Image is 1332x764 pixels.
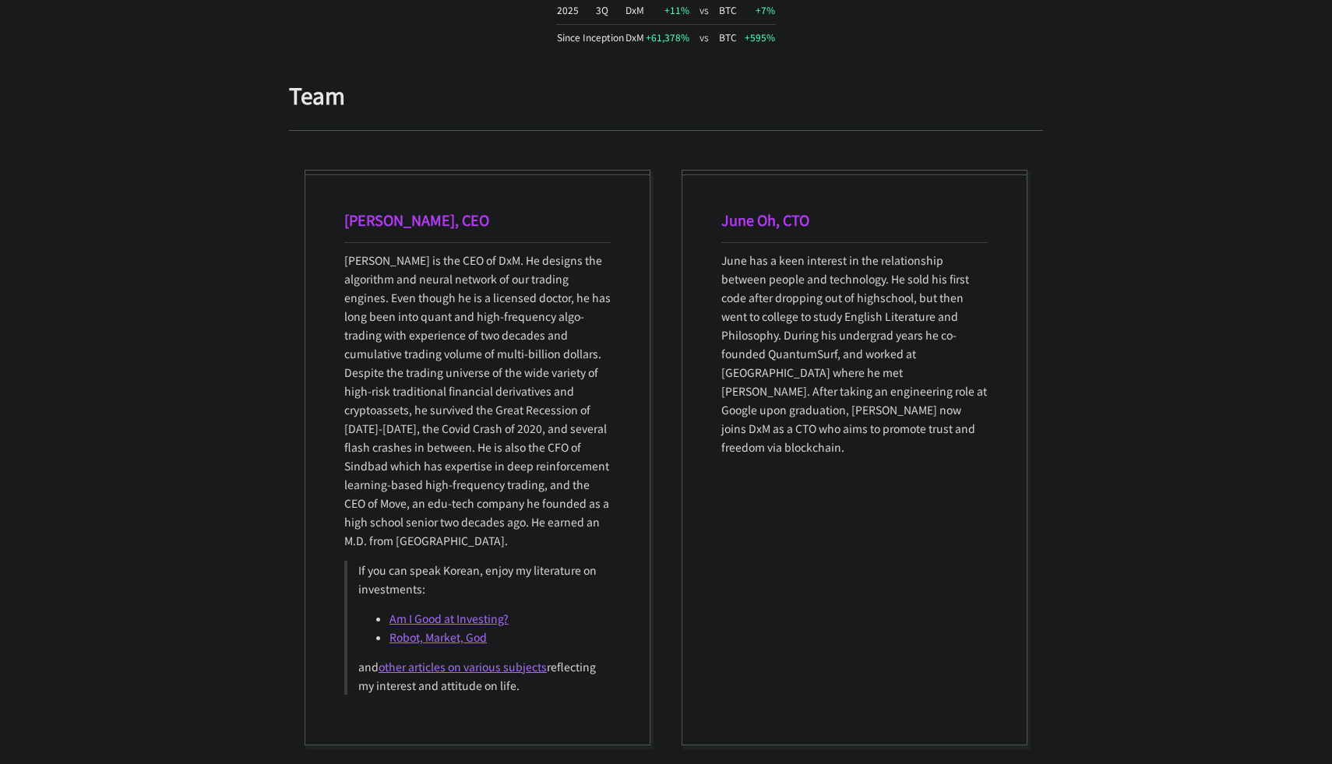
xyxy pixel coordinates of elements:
[556,25,625,48] td: Since Inception
[389,629,487,645] a: Robot, Market, God
[645,25,690,48] td: +61,378 %
[344,209,611,230] h1: [PERSON_NAME], CEO
[344,251,611,550] p: [PERSON_NAME] is the CEO of DxM. He designs the algorithm and neural network of our trading engin...
[358,561,600,598] p: If you can speak Korean, enjoy my literature on investments:
[738,25,777,48] td: +595 %
[389,611,509,626] a: Am I Good at Investing?
[721,209,988,230] h1: June Oh, CTO
[721,251,988,456] p: June has a keen interest in the relationship between people and technology. He sold his first cod...
[625,25,645,48] td: DxM
[358,657,600,695] p: and reflecting my interest and attitude on life.
[690,25,718,48] td: vs
[379,659,547,674] a: other articles on various subjects
[718,25,738,48] td: BTC
[289,83,1043,107] h1: Team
